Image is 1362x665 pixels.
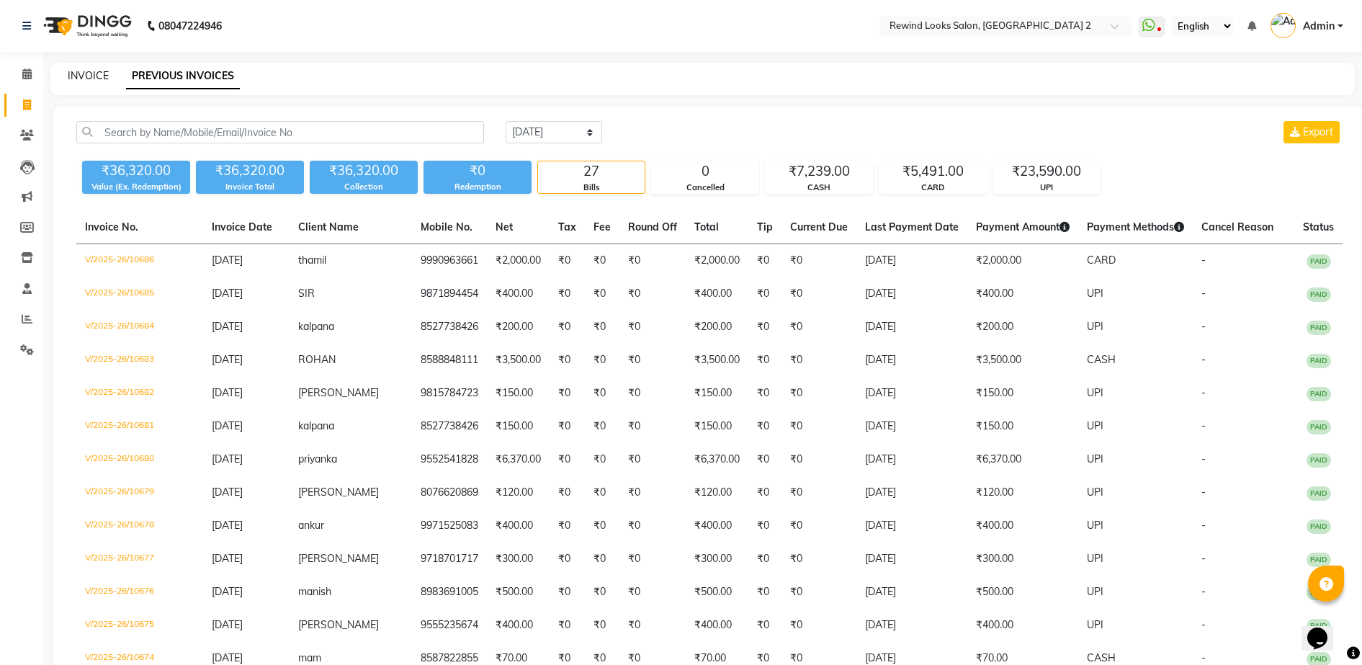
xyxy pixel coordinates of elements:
td: ₹400.00 [686,609,748,642]
td: ₹150.00 [967,377,1078,410]
td: [DATE] [856,311,967,344]
td: 9990963661 [412,244,487,278]
span: Tip [757,220,773,233]
td: V/2025-26/10681 [76,410,203,443]
div: ₹5,491.00 [879,161,986,182]
td: ₹3,500.00 [686,344,748,377]
div: ₹36,320.00 [196,161,304,181]
td: ₹0 [619,509,686,543]
span: ROHAN [298,353,336,366]
span: Payment Amount [976,220,1070,233]
span: [DATE] [212,452,243,465]
td: 8983691005 [412,576,487,609]
span: thamil [298,254,326,267]
a: PREVIOUS INVOICES [126,63,240,89]
span: PAID [1307,453,1331,468]
td: ₹0 [748,410,781,443]
td: [DATE] [856,344,967,377]
span: Admin [1303,19,1335,34]
span: - [1201,353,1206,366]
td: ₹0 [781,277,856,311]
span: [DATE] [212,585,243,598]
td: ₹0 [585,410,619,443]
span: [PERSON_NAME] [298,552,379,565]
span: PAID [1307,553,1331,567]
span: - [1201,618,1206,631]
span: [DATE] [212,486,243,499]
td: ₹0 [619,277,686,311]
div: CASH [766,182,872,194]
td: V/2025-26/10683 [76,344,203,377]
td: 9555235674 [412,609,487,642]
span: Fee [593,220,611,233]
span: - [1201,386,1206,399]
span: - [1201,486,1206,499]
b: 08047224946 [158,6,222,46]
td: ₹150.00 [686,410,748,443]
td: ₹0 [748,344,781,377]
td: ₹0 [781,476,856,509]
span: ankur [298,519,324,532]
span: Cancel Reason [1201,220,1273,233]
span: PAID [1307,354,1331,368]
td: ₹0 [619,410,686,443]
span: Net [496,220,513,233]
td: ₹0 [781,509,856,543]
span: UPI [1087,452,1103,465]
div: UPI [993,182,1100,194]
div: Cancelled [652,182,758,194]
td: ₹150.00 [967,410,1078,443]
td: ₹0 [748,443,781,476]
td: ₹0 [748,244,781,278]
img: logo [37,6,135,46]
td: ₹0 [585,543,619,576]
td: ₹0 [550,377,585,410]
td: ₹500.00 [967,576,1078,609]
td: [DATE] [856,509,967,543]
td: 8527738426 [412,311,487,344]
td: ₹0 [550,311,585,344]
span: CASH [1087,651,1116,664]
td: ₹150.00 [487,410,550,443]
td: ₹0 [550,443,585,476]
td: ₹0 [619,311,686,344]
div: ₹7,239.00 [766,161,872,182]
td: ₹200.00 [487,311,550,344]
span: kalpana [298,320,334,333]
td: V/2025-26/10684 [76,311,203,344]
td: ₹0 [550,609,585,642]
td: ₹0 [781,576,856,609]
td: 8527738426 [412,410,487,443]
div: Redemption [424,181,532,193]
span: CARD [1087,254,1116,267]
td: ₹3,500.00 [967,344,1078,377]
td: ₹0 [585,311,619,344]
td: ₹500.00 [487,576,550,609]
div: 0 [652,161,758,182]
td: ₹150.00 [686,377,748,410]
td: ₹0 [781,443,856,476]
span: UPI [1087,419,1103,432]
td: ₹120.00 [967,476,1078,509]
td: ₹0 [748,311,781,344]
span: Total [694,220,719,233]
span: SIR [298,287,315,300]
td: V/2025-26/10679 [76,476,203,509]
div: Value (Ex. Redemption) [82,181,190,193]
td: V/2025-26/10680 [76,443,203,476]
span: [DATE] [212,386,243,399]
span: UPI [1087,585,1103,598]
td: ₹0 [748,509,781,543]
span: mam [298,651,321,664]
td: ₹300.00 [967,543,1078,576]
td: ₹0 [619,609,686,642]
span: PAID [1307,287,1331,302]
td: 9815784723 [412,377,487,410]
td: ₹400.00 [967,277,1078,311]
td: ₹400.00 [487,509,550,543]
td: ₹0 [550,509,585,543]
div: ₹36,320.00 [310,161,418,181]
span: - [1201,585,1206,598]
span: Export [1303,125,1333,138]
span: Last Payment Date [865,220,959,233]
